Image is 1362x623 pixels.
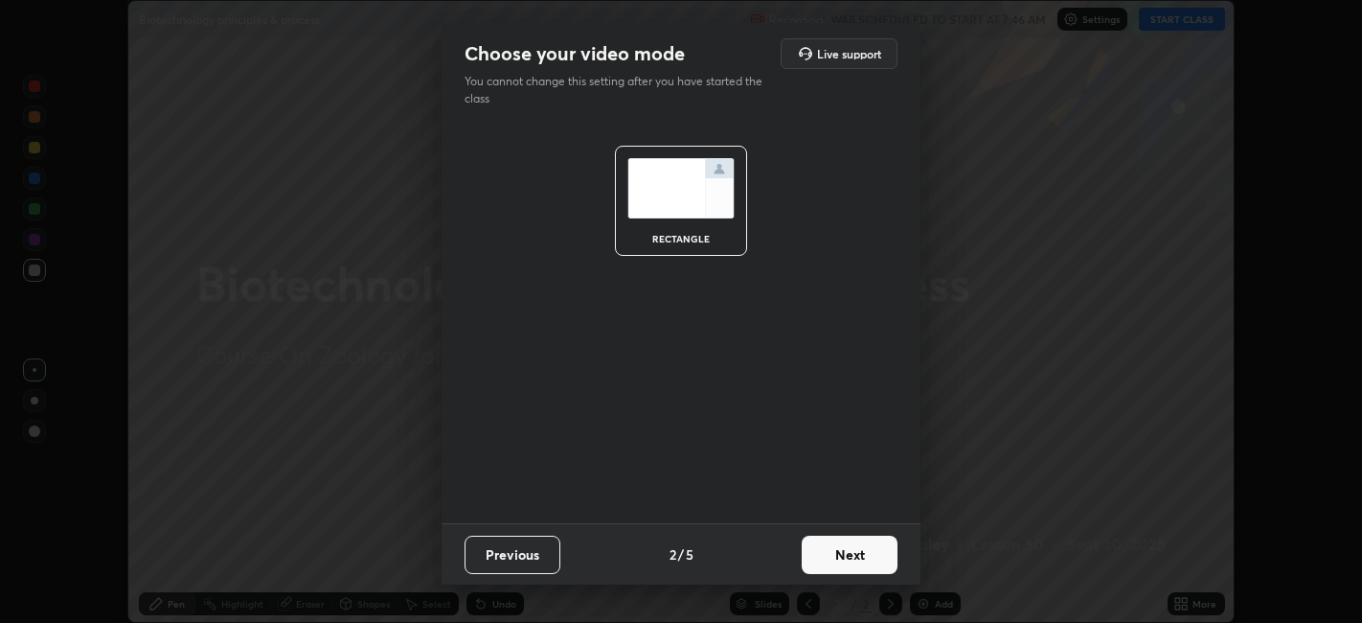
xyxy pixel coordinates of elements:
button: Next [802,536,897,574]
h5: Live support [817,48,881,59]
img: normalScreenIcon.ae25ed63.svg [627,158,735,219]
h4: 2 [670,544,676,565]
h4: / [678,544,684,565]
button: Previous [465,536,560,574]
div: rectangle [643,234,719,243]
h2: Choose your video mode [465,41,685,66]
p: You cannot change this setting after you have started the class [465,73,775,107]
h4: 5 [686,544,693,565]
